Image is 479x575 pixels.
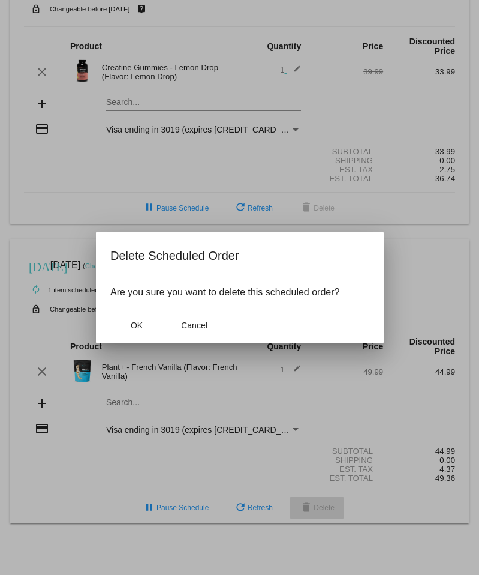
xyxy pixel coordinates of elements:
[110,315,163,336] button: Close dialog
[130,321,142,330] span: OK
[110,287,369,298] p: Are you sure you want to delete this scheduled order?
[110,246,369,265] h2: Delete Scheduled Order
[181,321,207,330] span: Cancel
[168,315,221,336] button: Close dialog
